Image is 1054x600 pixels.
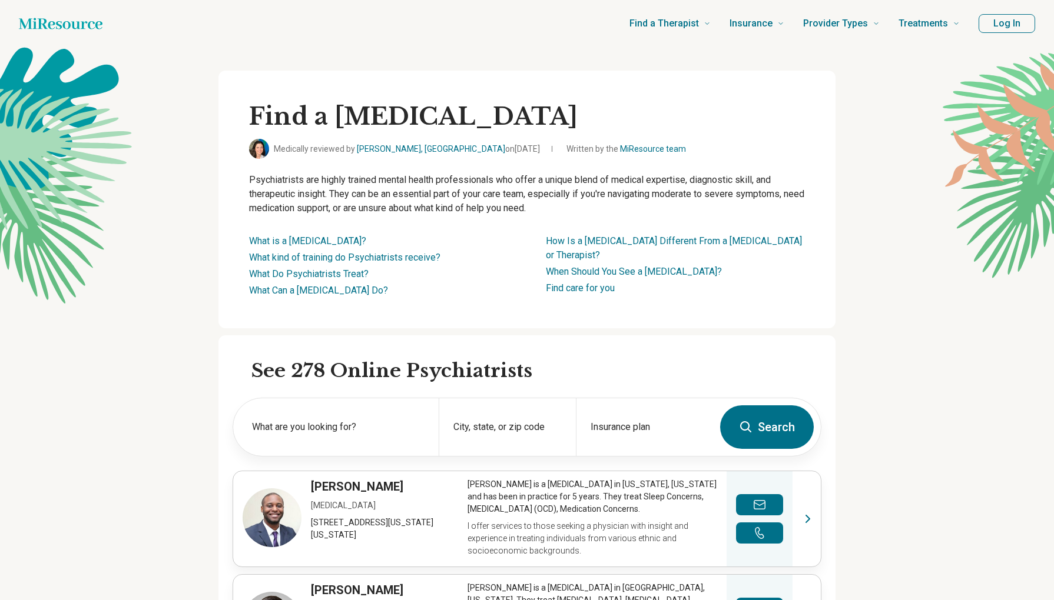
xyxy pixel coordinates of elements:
[274,143,540,155] span: Medically reviewed by
[720,405,814,449] button: Search
[249,101,805,132] h1: Find a [MEDICAL_DATA]
[730,15,773,32] span: Insurance
[505,144,540,154] span: on [DATE]
[546,235,802,261] a: How Is a [MEDICAL_DATA] Different From a [MEDICAL_DATA] or Therapist?
[629,15,699,32] span: Find a Therapist
[357,144,505,154] a: [PERSON_NAME], [GEOGRAPHIC_DATA]
[546,266,722,277] a: When Should You See a [MEDICAL_DATA]?
[899,15,948,32] span: Treatments
[249,268,369,279] a: What Do Psychiatrists Treat?
[979,14,1035,33] button: Log In
[803,15,868,32] span: Provider Types
[249,173,805,215] p: Psychiatrists are highly trained mental health professionals who offer a unique blend of medical ...
[566,143,686,155] span: Written by the
[620,144,686,154] a: MiResource team
[546,282,615,294] a: Find care for you
[736,522,783,544] button: Make a phone call
[249,252,440,263] a: What kind of training do Psychiatrists receive?
[19,12,102,35] a: Home page
[251,359,821,384] h2: See 278 Online Psychiatrists
[249,285,388,296] a: What Can a [MEDICAL_DATA] Do?
[252,420,425,434] label: What are you looking for?
[736,494,783,515] button: Send a message
[249,235,366,246] a: What is a [MEDICAL_DATA]?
